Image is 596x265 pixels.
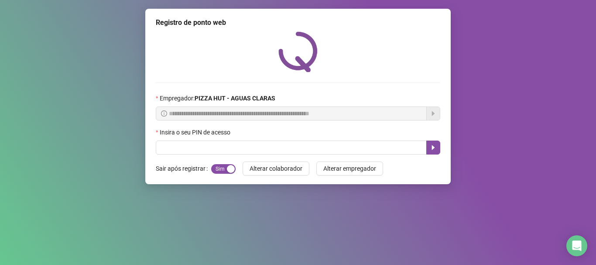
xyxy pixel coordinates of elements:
label: Insira o seu PIN de acesso [156,127,236,137]
div: Registro de ponto web [156,17,440,28]
span: Alterar empregador [323,164,376,173]
div: Open Intercom Messenger [566,235,587,256]
img: QRPoint [278,31,318,72]
span: info-circle [161,110,167,117]
strong: PIZZA HUT - AGUAS CLARAS [195,95,275,102]
span: caret-right [430,144,437,151]
button: Alterar colaborador [243,162,309,176]
button: Alterar empregador [316,162,383,176]
span: Alterar colaborador [250,164,302,173]
label: Sair após registrar [156,162,211,176]
span: Empregador : [160,93,275,103]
